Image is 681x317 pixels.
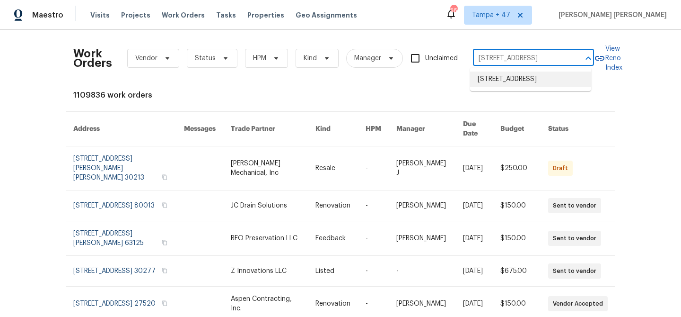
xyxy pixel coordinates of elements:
button: Copy Address [160,173,169,181]
th: Address [66,112,176,146]
th: HPM [358,112,389,146]
span: Unclaimed [425,54,458,63]
th: Trade Partner [223,112,308,146]
th: Budget [493,112,541,146]
a: View Reno Index [594,44,622,72]
td: [PERSON_NAME] J [389,146,455,190]
li: [STREET_ADDRESS] [470,72,591,87]
span: Vendor [135,54,157,63]
h2: Work Orders [73,49,112,68]
button: Copy Address [160,201,169,209]
button: Copy Address [160,266,169,275]
th: Due Date [455,112,493,146]
span: Manager [354,54,381,63]
span: [PERSON_NAME] [PERSON_NAME] [555,10,667,20]
span: Projects [121,10,150,20]
th: Manager [389,112,455,146]
td: JC Drain Solutions [223,190,308,221]
th: Messages [176,112,223,146]
td: - [389,256,455,287]
td: [PERSON_NAME] Mechanical, Inc [223,146,308,190]
div: 1109836 work orders [73,91,608,100]
td: - [358,190,389,221]
span: Tampa + 47 [472,10,510,20]
td: Feedback [308,221,358,256]
button: Copy Address [160,299,169,308]
button: Close [582,52,595,65]
td: - [358,146,389,190]
div: 563 [450,6,457,15]
span: Properties [247,10,284,20]
td: - [358,256,389,287]
td: Renovation [308,190,358,221]
span: Status [195,54,216,63]
th: Kind [308,112,358,146]
span: HPM [253,54,266,63]
td: REO Preservation LLC [223,221,308,256]
td: - [358,221,389,256]
td: Listed [308,256,358,287]
button: Copy Address [160,238,169,247]
th: Status [541,112,615,146]
span: Tasks [216,12,236,18]
td: [PERSON_NAME] [389,190,455,221]
span: Work Orders [162,10,205,20]
input: Enter in an address [473,51,567,66]
td: [PERSON_NAME] [389,221,455,256]
span: Kind [304,54,317,63]
td: Resale [308,146,358,190]
span: Geo Assignments [296,10,357,20]
td: Z Innovations LLC [223,256,308,287]
span: Visits [90,10,110,20]
span: Maestro [32,10,63,20]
